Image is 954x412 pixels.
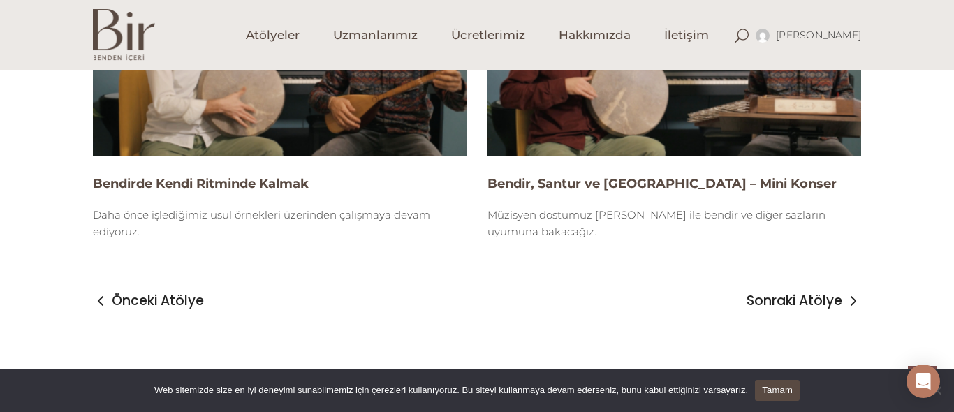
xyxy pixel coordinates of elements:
div: Müzisyen dostumuz [PERSON_NAME] ile bendir ve diğer sazların uyumuna bakacağız. [487,207,861,240]
a: Önceki Atölye [93,293,204,309]
a: Tamam [755,380,800,401]
span: İletişim [664,27,709,43]
span: Ücretlerimiz [451,27,525,43]
span: Web sitemizde size en iyi deneyimi sunabilmemiz için çerezleri kullanıyoruz. Bu siteyi kullanmaya... [154,383,748,397]
span: Atölyeler [246,27,300,43]
span: [PERSON_NAME] [776,29,861,41]
span: Hakkımızda [559,27,631,43]
span: Uzmanlarımız [333,27,418,43]
div: Daha önce işlediğimiz usul örnekleri üzerinden çalışmaya devam ediyoruz. [93,207,467,240]
span: Önceki Atölye [112,293,204,309]
a: Sonraki Atölye [747,293,861,309]
span: Sonraki Atölye [747,293,842,309]
div: Open Intercom Messenger [907,365,940,398]
h4: Bendirde Kendi Ritminde Kalmak [93,175,467,193]
h4: Bendir, Santur ve [GEOGRAPHIC_DATA] – Mini Konser [487,175,861,193]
